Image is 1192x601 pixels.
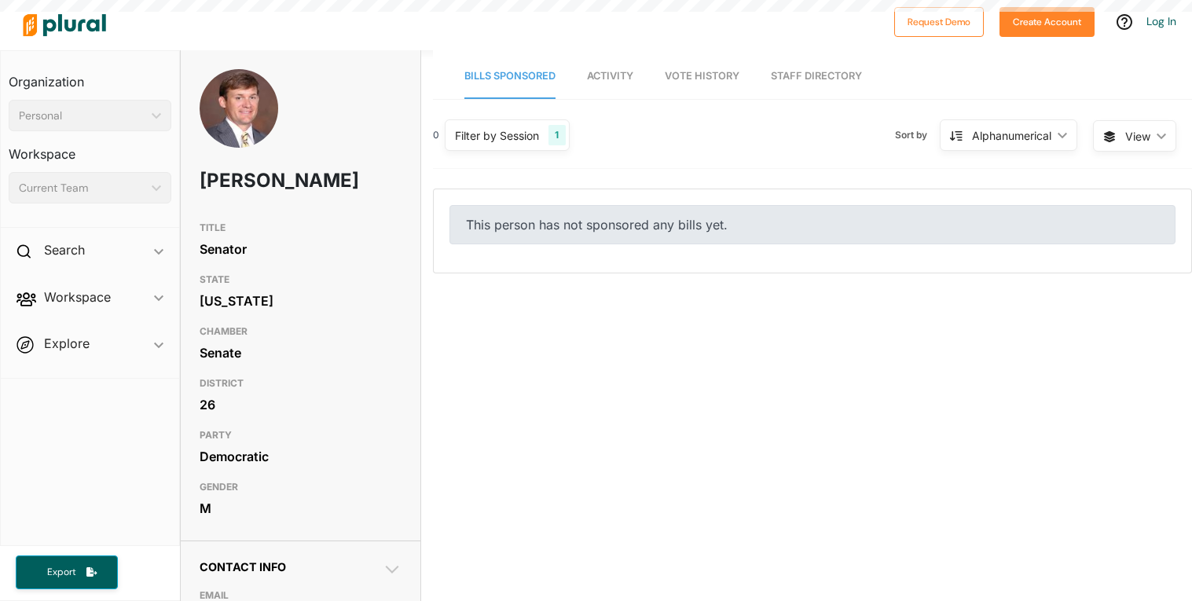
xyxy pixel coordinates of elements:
[587,70,633,82] span: Activity
[587,54,633,99] a: Activity
[999,13,1095,29] a: Create Account
[9,131,171,166] h3: Workspace
[200,218,402,237] h3: TITLE
[200,426,402,445] h3: PARTY
[894,7,984,37] button: Request Demo
[433,128,439,142] div: 0
[771,54,862,99] a: Staff Directory
[665,70,739,82] span: Vote History
[999,7,1095,37] button: Create Account
[200,270,402,289] h3: STATE
[200,497,402,520] div: M
[972,127,1051,144] div: Alphanumerical
[1146,14,1176,28] a: Log In
[200,560,286,574] span: Contact Info
[464,54,556,99] a: Bills Sponsored
[200,445,402,468] div: Democratic
[200,374,402,393] h3: DISTRICT
[449,205,1175,244] div: This person has not sponsored any bills yet.
[200,157,321,204] h1: [PERSON_NAME]
[200,237,402,261] div: Senator
[44,241,85,258] h2: Search
[200,289,402,313] div: [US_STATE]
[9,59,171,93] h3: Organization
[1125,128,1150,145] span: View
[200,393,402,416] div: 26
[464,70,556,82] span: Bills Sponsored
[455,127,539,144] div: Filter by Session
[36,566,86,579] span: Export
[895,128,940,142] span: Sort by
[548,125,565,145] div: 1
[200,69,278,153] img: Headshot of Russell Ott
[19,180,145,196] div: Current Team
[16,555,118,589] button: Export
[200,341,402,365] div: Senate
[19,108,145,124] div: Personal
[894,13,984,29] a: Request Demo
[665,54,739,99] a: Vote History
[200,478,402,497] h3: GENDER
[200,322,402,341] h3: CHAMBER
